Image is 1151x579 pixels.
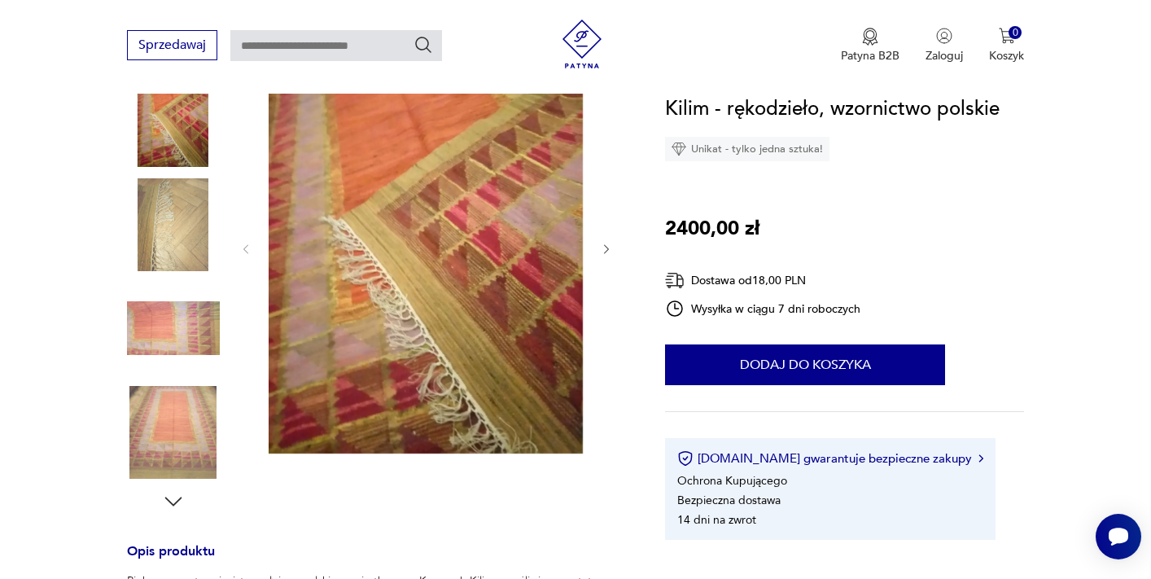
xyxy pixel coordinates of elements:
[665,270,685,291] img: Ikona dostawy
[841,28,899,64] button: Patyna B2B
[127,30,217,60] button: Sprzedawaj
[127,546,627,573] h3: Opis produktu
[127,282,220,375] img: Zdjęcie produktu Kilim - rękodzieło, wzornictwo polskie
[665,137,829,161] div: Unikat - tylko jedna sztuka!
[414,35,433,55] button: Szukaj
[841,28,899,64] a: Ikona medaluPatyna B2B
[677,493,781,508] li: Bezpieczna dostawa
[989,48,1024,64] p: Koszyk
[665,344,945,385] button: Dodaj do koszyka
[677,450,694,467] img: Ikona certyfikatu
[1009,26,1022,40] div: 0
[665,213,759,244] p: 2400,00 zł
[665,299,860,318] div: Wysyłka w ciągu 7 dni roboczych
[677,450,983,467] button: [DOMAIN_NAME] gwarantuje bezpieczne zakupy
[127,74,220,167] img: Zdjęcie produktu Kilim - rękodzieło, wzornictwo polskie
[127,386,220,479] img: Zdjęcie produktu Kilim - rękodzieło, wzornictwo polskie
[926,48,963,64] p: Zaloguj
[999,28,1015,44] img: Ikona koszyka
[1096,514,1141,559] iframe: Smartsupp widget button
[862,28,878,46] img: Ikona medalu
[665,94,1000,125] h1: Kilim - rękodzieło, wzornictwo polskie
[841,48,899,64] p: Patyna B2B
[926,28,963,64] button: Zaloguj
[127,41,217,52] a: Sprzedawaj
[677,473,787,489] li: Ochrona Kupującego
[978,454,983,463] img: Ikona strzałki w prawo
[672,142,686,156] img: Ikona diamentu
[989,28,1024,64] button: 0Koszyk
[558,20,606,68] img: Patyna - sklep z meblami i dekoracjami vintage
[677,512,756,528] li: 14 dni na zwrot
[936,28,952,44] img: Ikonka użytkownika
[269,42,583,454] img: Zdjęcie produktu Kilim - rękodzieło, wzornictwo polskie
[127,178,220,271] img: Zdjęcie produktu Kilim - rękodzieło, wzornictwo polskie
[665,270,860,291] div: Dostawa od 18,00 PLN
